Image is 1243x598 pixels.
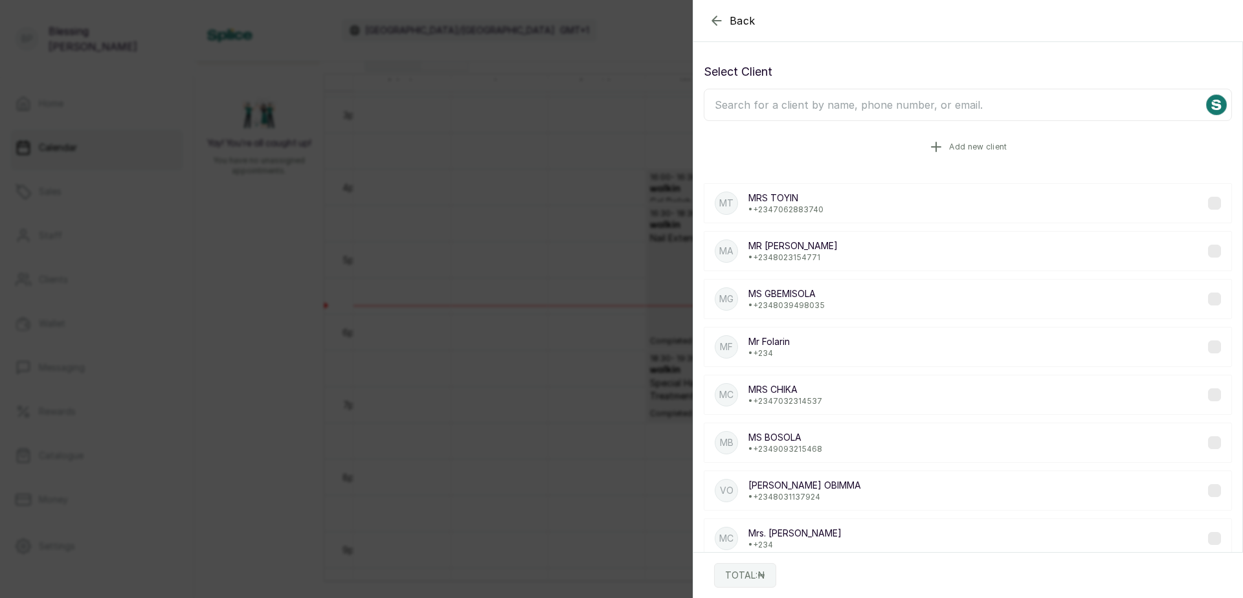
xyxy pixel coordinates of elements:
p: • +234 8039498035 [748,300,825,311]
p: • +234 [748,348,790,359]
p: MA [719,245,733,258]
p: MC [719,532,733,545]
p: MF [720,340,733,353]
p: Mr Folarin [748,335,790,348]
p: Select Client [704,63,1232,81]
p: TOTAL: ₦ [725,569,765,582]
p: • +234 7032314537 [748,396,822,406]
p: • +234 7062883740 [748,205,823,215]
span: Back [730,13,756,28]
p: Mrs. [PERSON_NAME] [748,527,842,540]
p: VO [720,484,733,497]
p: MRS TOYIN [748,192,823,205]
p: MS BOSOLA [748,431,822,444]
p: • +234 8031137924 [748,492,861,502]
p: MC [719,388,733,401]
p: MB [720,436,733,449]
button: Back [709,13,756,28]
p: • +234 8023154771 [748,252,838,263]
input: Search for a client by name, phone number, or email. [704,89,1232,121]
p: [PERSON_NAME] OBIMMA [748,479,861,492]
p: MRS CHIKA [748,383,822,396]
span: Add new client [949,142,1007,152]
p: MR [PERSON_NAME] [748,239,838,252]
button: Add new client [704,129,1232,165]
p: MG [719,293,733,305]
p: • +234 [748,540,842,550]
p: • +234 9093215468 [748,444,822,454]
p: MS GBEMISOLA [748,287,825,300]
p: MT [719,197,733,210]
